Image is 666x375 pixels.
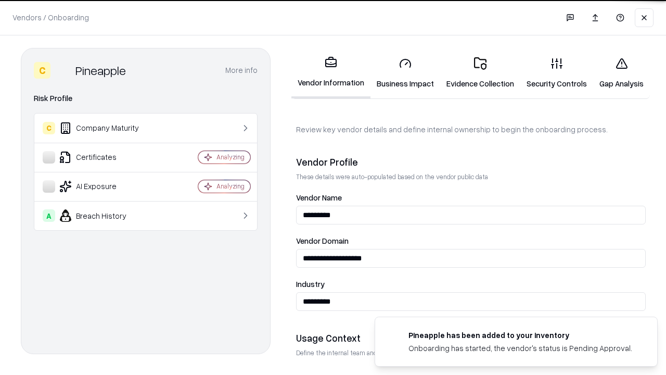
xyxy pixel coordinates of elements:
label: Industry [296,280,646,288]
a: Vendor Information [291,48,370,98]
p: Define the internal team and reason for using this vendor. This helps assess business relevance a... [296,348,646,357]
div: Onboarding has started, the vendor's status is Pending Approval. [408,343,632,354]
div: A [43,209,55,222]
a: Security Controls [520,49,593,97]
div: C [43,122,55,134]
div: Company Maturity [43,122,167,134]
label: Vendor Name [296,194,646,202]
a: Business Impact [370,49,440,97]
div: Vendor Profile [296,156,646,168]
div: Breach History [43,209,167,222]
div: Analyzing [216,153,245,161]
button: More info [225,61,258,80]
div: Risk Profile [34,92,258,105]
img: Pineapple [55,62,71,79]
div: C [34,62,50,79]
div: Analyzing [216,182,245,191]
div: Certificates [43,151,167,164]
p: Review key vendor details and define internal ownership to begin the onboarding process. [296,124,646,135]
a: Evidence Collection [440,49,520,97]
label: Vendor Domain [296,237,646,245]
div: Pineapple has been added to your inventory [408,330,632,341]
div: AI Exposure [43,180,167,193]
div: Usage Context [296,332,646,344]
div: Pineapple [75,62,126,79]
p: These details were auto-populated based on the vendor public data [296,172,646,181]
p: Vendors / Onboarding [12,12,89,23]
img: pineappleenergy.com [388,330,400,342]
a: Gap Analysis [593,49,650,97]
